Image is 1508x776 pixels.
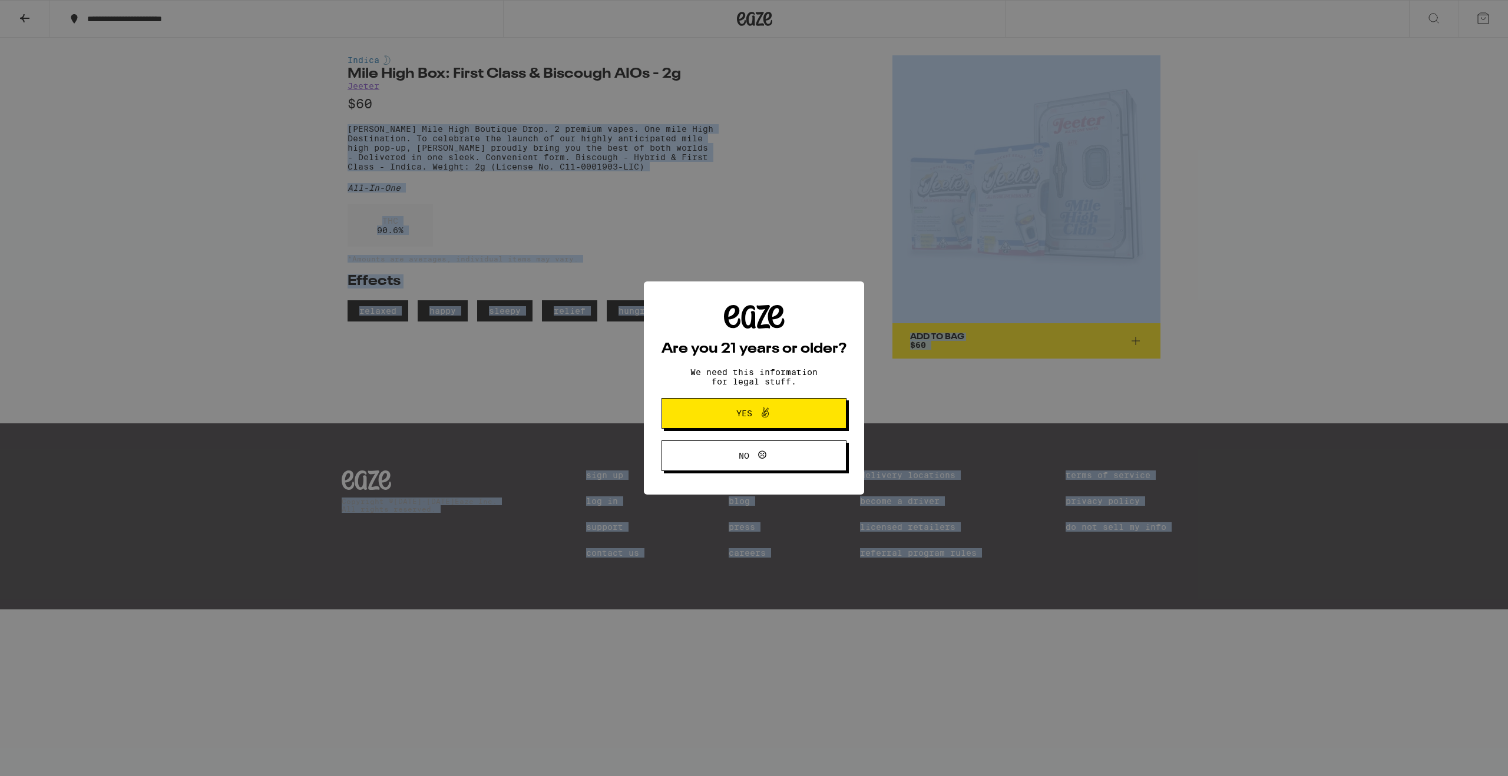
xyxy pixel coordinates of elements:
[739,452,749,460] span: No
[662,398,846,429] button: Yes
[736,409,752,417] span: Yes
[662,342,846,356] h2: Are you 21 years or older?
[7,8,85,18] span: Hi. Need any help?
[680,367,828,386] p: We need this information for legal stuff.
[662,440,846,471] button: No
